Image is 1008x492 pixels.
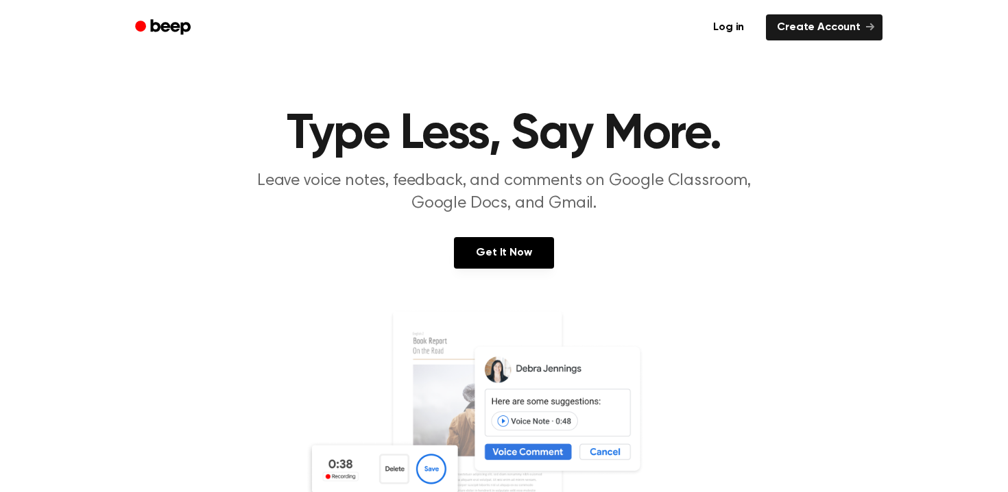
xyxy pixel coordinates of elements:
p: Leave voice notes, feedback, and comments on Google Classroom, Google Docs, and Gmail. [241,170,767,215]
a: Beep [125,14,203,41]
h1: Type Less, Say More. [153,110,855,159]
a: Log in [699,12,758,43]
a: Get It Now [454,237,553,269]
a: Create Account [766,14,883,40]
